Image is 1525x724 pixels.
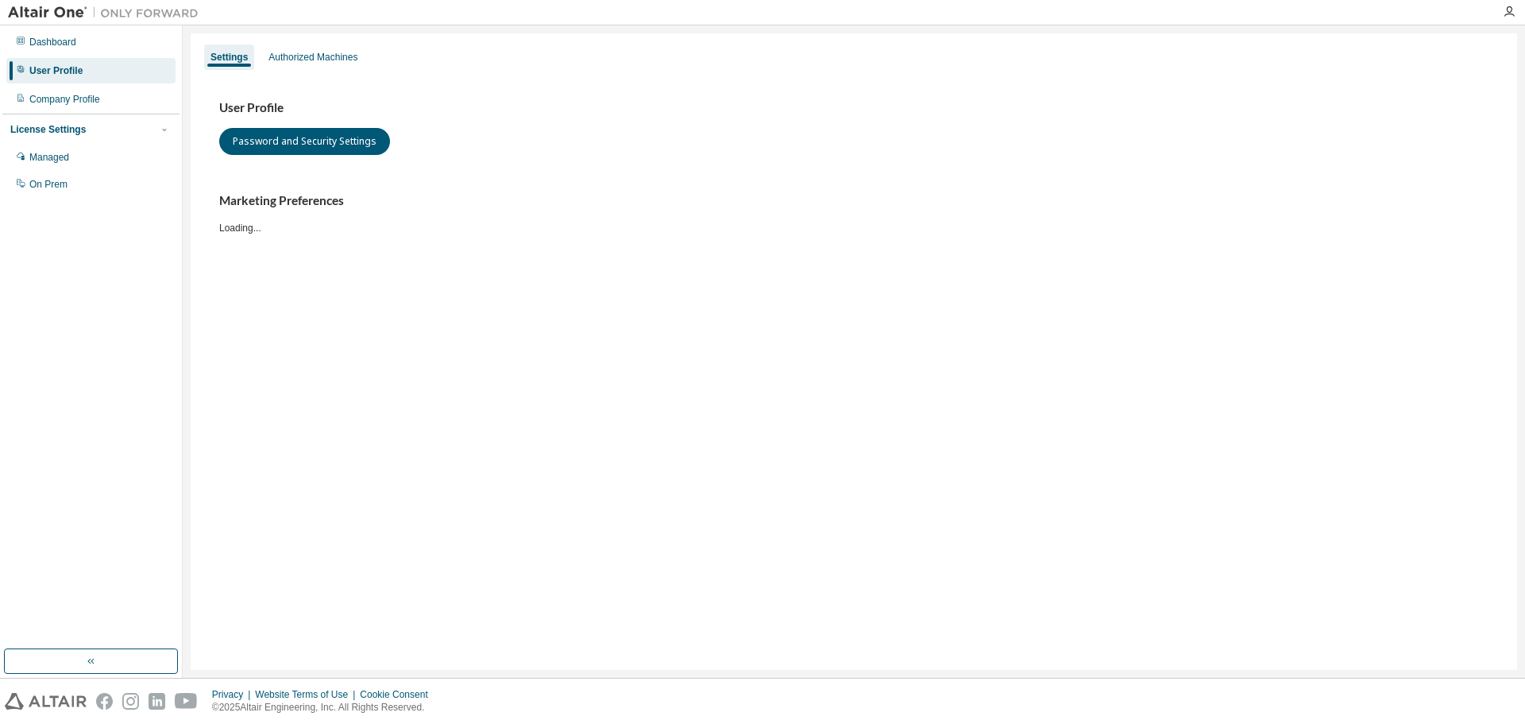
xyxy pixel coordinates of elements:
div: License Settings [10,123,86,136]
div: Authorized Machines [268,51,357,64]
div: Managed [29,151,69,164]
img: Altair One [8,5,207,21]
img: facebook.svg [96,693,113,710]
div: Loading... [219,193,1488,234]
h3: User Profile [219,100,1488,116]
img: youtube.svg [175,693,198,710]
p: © 2025 Altair Engineering, Inc. All Rights Reserved. [212,701,438,714]
div: Cookie Consent [360,688,437,701]
div: User Profile [29,64,83,77]
img: altair_logo.svg [5,693,87,710]
div: On Prem [29,178,68,191]
img: instagram.svg [122,693,139,710]
h3: Marketing Preferences [219,193,1488,209]
div: Settings [210,51,248,64]
button: Password and Security Settings [219,128,390,155]
div: Website Terms of Use [255,688,360,701]
img: linkedin.svg [149,693,165,710]
div: Dashboard [29,36,76,48]
div: Company Profile [29,93,100,106]
div: Privacy [212,688,255,701]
